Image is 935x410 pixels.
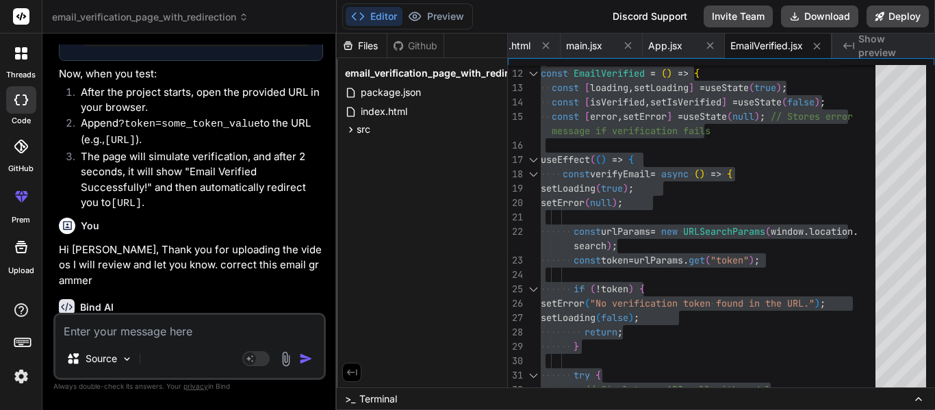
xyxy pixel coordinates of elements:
div: 23 [508,253,523,268]
span: urlParams [601,225,650,238]
span: // Simulate an API call with a delay [585,383,782,396]
button: Invite Team [704,5,773,27]
span: setLoading [634,81,689,94]
span: message if verification fails [552,125,710,137]
span: ; [617,326,623,338]
span: ; [634,311,639,324]
span: const [574,254,601,266]
div: 24 [508,268,523,282]
div: 13 [508,81,523,95]
span: => [710,168,721,180]
span: ; [628,182,634,194]
p: Source [86,352,117,366]
span: ) [776,81,782,94]
span: ; [760,110,765,123]
div: 16 [508,138,523,153]
li: After the project starts, open the provided URL in your browser. [70,85,323,116]
li: The page will simulate verification, and after 2 seconds, it will show "Email Verified Successful... [70,149,323,212]
span: setLoading [541,182,595,194]
label: code [12,115,31,127]
h6: You [81,219,99,233]
span: new [661,225,678,238]
span: = [700,81,705,94]
span: ) [749,254,754,266]
span: ; [617,196,623,209]
span: ( [590,283,595,295]
span: = [628,254,634,266]
span: ) [612,196,617,209]
span: ) [700,168,705,180]
span: get [689,254,705,266]
code: [URL] [105,135,136,146]
span: [ [585,96,590,108]
span: ( [705,254,710,266]
span: ) [623,182,628,194]
div: 29 [508,339,523,354]
span: try [574,369,590,381]
span: index.html [359,103,409,120]
span: ; [612,240,617,252]
div: 31 [508,368,523,383]
span: useState [683,110,727,123]
span: async [661,168,689,180]
span: main.jsx [566,39,602,53]
span: const [541,67,568,79]
span: package.json [359,84,422,101]
span: { [694,67,700,79]
span: , [628,81,634,94]
span: Show preview [858,32,924,60]
div: Click to collapse the range. [524,282,542,296]
img: Pick Models [121,353,133,365]
span: ! [595,283,601,295]
span: src [357,123,370,136]
div: Github [387,39,444,53]
span: return [585,326,617,338]
span: { [595,369,601,381]
span: = [732,96,738,108]
span: = [650,168,656,180]
p: Now, when you test: [59,66,323,82]
img: attachment [278,351,294,367]
div: Files [337,39,387,53]
span: token [601,254,628,266]
span: if [574,283,585,295]
div: 15 [508,110,523,124]
div: 27 [508,311,523,325]
span: ) [606,240,612,252]
span: ( [590,153,595,166]
span: useState [738,96,782,108]
span: true [601,182,623,194]
span: = [650,67,656,79]
span: "token" [710,254,749,266]
div: 12 [508,66,523,81]
span: URLSearchParams [683,225,765,238]
code: [URL] [111,198,142,209]
span: { [727,168,732,180]
span: ( [585,297,590,309]
span: ) [754,110,760,123]
span: ( [694,168,700,180]
h6: Bind AI [80,300,114,314]
span: ( [782,96,787,108]
span: email_verification_page_with_redirection [52,10,248,24]
span: ) [815,297,820,309]
span: [ [585,81,590,94]
div: 28 [508,325,523,339]
div: 17 [508,153,523,167]
span: { [628,153,634,166]
span: . [683,254,689,266]
span: => [678,67,689,79]
span: . [804,225,809,238]
span: ] [689,81,694,94]
span: = [650,225,656,238]
span: } [574,340,579,353]
div: Discord Support [604,5,695,27]
div: 14 [508,95,523,110]
span: token [601,283,628,295]
span: ) [628,283,634,295]
span: ) [601,153,606,166]
span: ; [782,81,787,94]
span: const [563,168,590,180]
span: ( [585,196,590,209]
span: EmailVerified.jsx [730,39,803,53]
